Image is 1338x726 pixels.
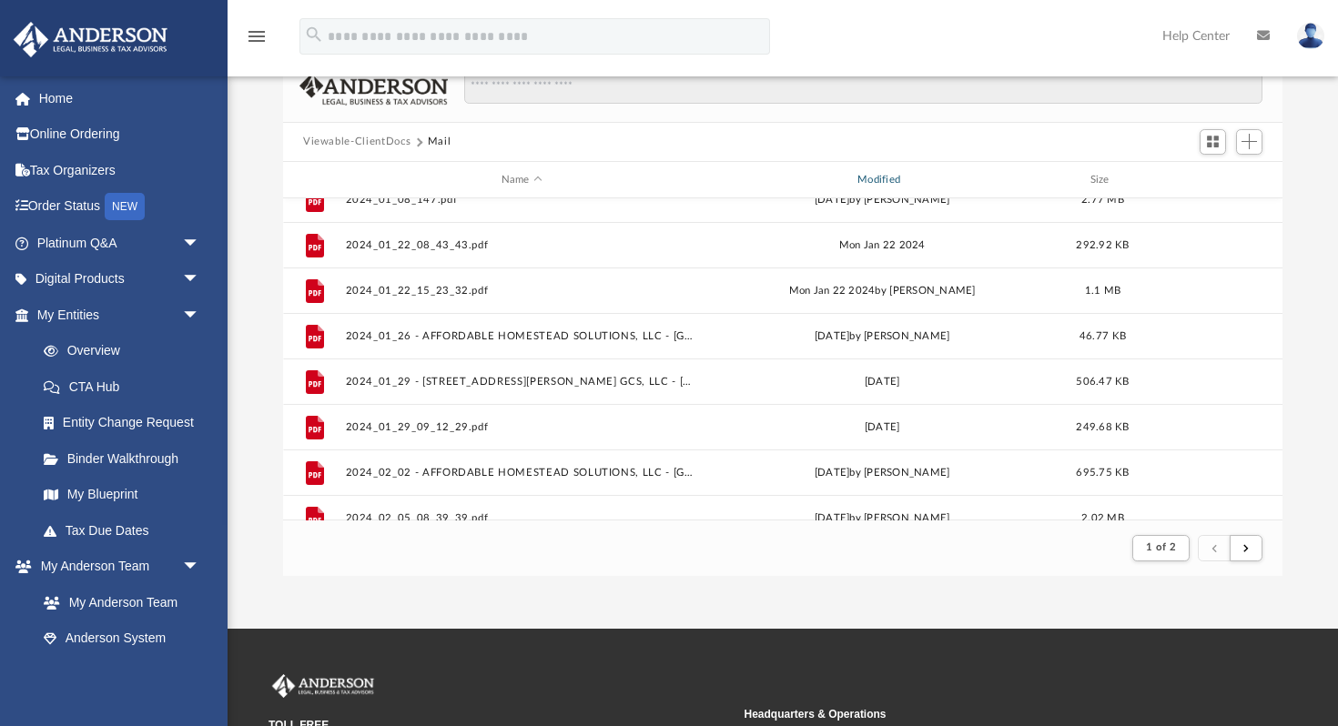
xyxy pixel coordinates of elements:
[25,477,218,513] a: My Blueprint
[105,193,145,220] div: NEW
[1147,172,1274,188] div: id
[25,512,228,549] a: Tax Due Dates
[346,285,698,297] button: 2024_01_22_15_23_32.pdf
[428,134,451,150] button: Mail
[1146,542,1176,552] span: 1 of 2
[283,198,1282,520] div: grid
[1081,513,1124,523] span: 2.02 MB
[706,419,1059,436] div: [DATE]
[182,261,218,298] span: arrow_drop_down
[1067,172,1140,188] div: Size
[706,510,1059,527] div: [DATE] by [PERSON_NAME]
[745,706,1208,722] small: Headquarters & Operations
[1081,195,1124,205] span: 2.77 MB
[13,188,228,226] a: Order StatusNEW
[1297,23,1324,49] img: User Pic
[25,405,228,441] a: Entity Change Request
[706,237,1059,254] div: Mon Jan 22 2024
[1200,129,1227,155] button: Switch to Grid View
[13,297,228,333] a: My Entitiesarrow_drop_down
[13,549,218,585] a: My Anderson Teamarrow_drop_down
[25,368,228,405] a: CTA Hub
[246,25,268,47] i: menu
[706,283,1059,299] div: Mon Jan 22 2024 by [PERSON_NAME]
[706,192,1059,208] div: [DATE] by [PERSON_NAME]
[303,134,411,150] button: Viewable-ClientDocs
[1076,422,1129,432] span: 249.68 KB
[706,374,1059,390] div: [DATE]
[13,152,228,188] a: Tax Organizers
[13,80,228,116] a: Home
[182,297,218,334] span: arrow_drop_down
[1076,377,1129,387] span: 506.47 KB
[1085,286,1121,296] span: 1.1 MB
[464,69,1262,104] input: Search files and folders
[346,467,698,479] button: 2024_02_02 - AFFORDABLE HOMESTEAD SOLUTIONS, LLC - [GEOGRAPHIC_DATA] DOR.pdf
[346,239,698,251] button: 2024_01_22_08_43_43.pdf
[346,194,698,206] button: 2024_01_08_147.pdf
[25,620,218,657] a: Anderson System
[25,584,209,620] a: My Anderson Team
[246,35,268,47] a: menu
[1236,129,1263,155] button: Add
[8,22,173,57] img: Anderson Advisors Platinum Portal
[13,261,228,297] a: Digital Productsarrow_drop_down
[25,333,228,369] a: Overview
[13,225,228,261] a: Platinum Q&Aarrow_drop_down
[25,656,218,692] a: Client Referrals
[182,549,218,586] span: arrow_drop_down
[269,674,378,698] img: Anderson Advisors Platinum Portal
[1076,240,1129,250] span: 292.92 KB
[1076,468,1129,478] span: 695.75 KB
[1080,331,1126,341] span: 46.77 KB
[182,225,218,262] span: arrow_drop_down
[25,440,228,477] a: Binder Walkthrough
[346,512,698,524] button: 2024_02_05_08_39_39.pdf
[706,328,1059,345] div: [DATE] by [PERSON_NAME]
[345,172,698,188] div: Name
[346,330,698,342] button: 2024_01_26 - AFFORDABLE HOMESTEAD SOLUTIONS, LLC - [GEOGRAPHIC_DATA] DOR.pdf
[291,172,337,188] div: id
[705,172,1059,188] div: Modified
[346,376,698,388] button: 2024_01_29 - [STREET_ADDRESS][PERSON_NAME] GCS, LLC - [GEOGRAPHIC_DATA][US_STATE]pdf
[304,25,324,45] i: search
[706,465,1059,481] div: [DATE] by [PERSON_NAME]
[1132,535,1190,560] button: 1 of 2
[346,421,698,433] button: 2024_01_29_09_12_29.pdf
[13,116,228,153] a: Online Ordering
